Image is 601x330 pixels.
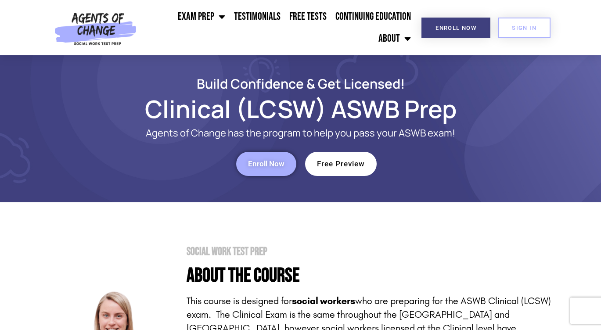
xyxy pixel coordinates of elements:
[331,6,415,28] a: Continuing Education
[187,246,551,257] h2: Social Work Test Prep
[50,99,551,119] h1: Clinical (LCSW) ASWB Prep
[50,77,551,90] h2: Build Confidence & Get Licensed!
[86,128,516,139] p: Agents of Change has the program to help you pass your ASWB exam!
[512,25,536,31] span: SIGN IN
[248,160,284,168] span: Enroll Now
[236,152,296,176] a: Enroll Now
[435,25,476,31] span: Enroll Now
[285,6,331,28] a: Free Tests
[173,6,230,28] a: Exam Prep
[230,6,285,28] a: Testimonials
[374,28,415,50] a: About
[421,18,490,38] a: Enroll Now
[498,18,551,38] a: SIGN IN
[292,295,355,307] strong: social workers
[305,152,377,176] a: Free Preview
[187,266,551,286] h4: About the Course
[317,160,365,168] span: Free Preview
[140,6,415,50] nav: Menu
